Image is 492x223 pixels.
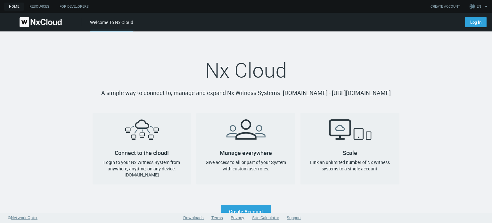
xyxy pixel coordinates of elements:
a: Connect to the cloud!Login to your Nx Witness System from anywhere, anytime, on any device. [DOMA... [93,113,192,184]
img: Nx Cloud logo [20,17,62,27]
a: CREATE ACCOUNT [430,4,460,9]
h2: Scale [300,113,399,153]
a: ScaleLink an unlimited number of Nx Witness systems to a single account. [300,113,399,184]
span: Nx Cloud [205,56,287,84]
h4: Link an unlimited number of Nx Witness systems to a single account. [306,159,394,172]
a: Terms [211,215,223,220]
a: home [4,3,24,11]
a: Resources [24,3,54,11]
button: EN [468,1,490,12]
a: Manage everywhereGive access to all or part of your System with custom user roles. [196,113,295,184]
div: Welcome To Nx Cloud [90,19,133,31]
a: Log In [465,17,487,27]
span: Network Optix [11,215,37,220]
a: Privacy [231,215,244,220]
h2: Connect to the cloud! [93,113,192,153]
a: Downloads [183,215,204,220]
h2: Manage everywhere [196,113,295,153]
a: For Developers [54,3,94,11]
h4: Login to your Nx Witness System from anywhere, anytime, on any device. [DOMAIN_NAME] [98,159,186,178]
a: Create Account [221,205,271,218]
a: ©Network Optix [8,215,37,221]
p: A simple way to connect to, manage and expand Nx Witness Systems. [DOMAIN_NAME] - [URL][DOMAIN_NAME] [93,89,400,98]
a: Site Calculator [252,215,279,220]
a: Support [287,215,301,220]
span: EN [477,4,481,9]
h4: Give access to all or part of your System with custom user roles. [201,159,290,172]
